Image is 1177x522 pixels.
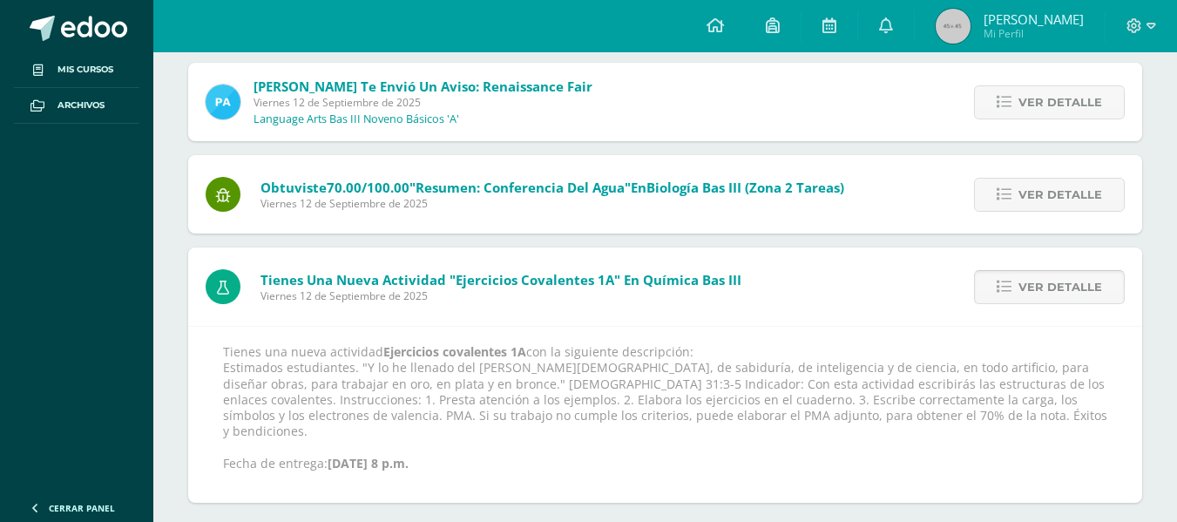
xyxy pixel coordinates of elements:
[1018,86,1102,119] span: Ver detalle
[984,10,1084,28] span: [PERSON_NAME]
[260,288,741,303] span: Viernes 12 de Septiembre de 2025
[327,179,409,196] span: 70.00/100.00
[409,179,631,196] span: "Resumen: Conferencia del agua"
[49,502,115,514] span: Cerrar panel
[1018,179,1102,211] span: Ver detalle
[260,271,741,288] span: Tienes una nueva actividad "Ejercicios covalentes 1A" En Química Bas III
[260,196,844,211] span: Viernes 12 de Septiembre de 2025
[254,95,592,110] span: Viernes 12 de Septiembre de 2025
[57,98,105,112] span: Archivos
[14,88,139,124] a: Archivos
[206,85,240,119] img: 16d00d6a61aad0e8a558f8de8df831eb.png
[57,63,113,77] span: Mis cursos
[383,343,526,360] strong: Ejercicios covalentes 1A
[936,9,971,44] img: 45x45
[254,78,592,95] span: [PERSON_NAME] te envió un aviso: Renaissance Fair
[646,179,844,196] span: Biología Bas III (Zona 2 Tareas)
[328,455,409,471] strong: [DATE] 8 p.m.
[1018,271,1102,303] span: Ver detalle
[223,344,1107,471] p: Tienes una nueva actividad con la siguiente descripción: Estimados estudiantes. "Y lo he llenado ...
[14,52,139,88] a: Mis cursos
[260,179,844,196] span: Obtuviste en
[254,112,459,126] p: Language Arts Bas III Noveno Básicos 'A'
[984,26,1084,41] span: Mi Perfil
